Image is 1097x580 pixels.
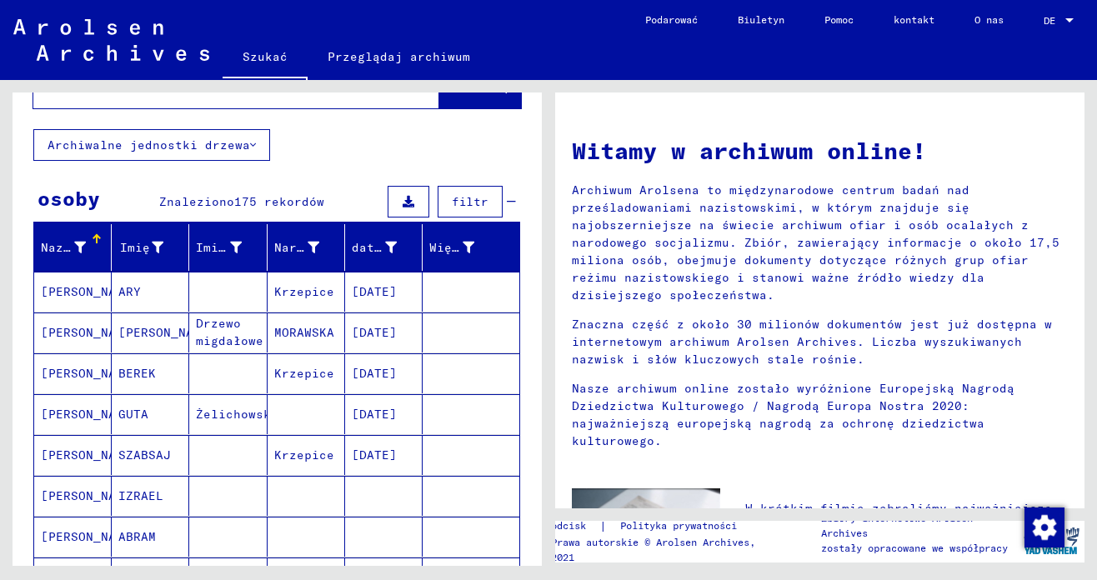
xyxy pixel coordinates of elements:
mat-header-cell: Więzień nr [423,224,519,271]
font: zostały opracowane we współpracy z [821,542,1008,569]
font: IZRAEL [118,488,163,503]
img: Arolsen_neg.svg [13,19,209,61]
font: Biuletyn [738,13,784,26]
div: Zmiana zgody [1024,507,1064,547]
font: [DATE] [352,366,397,381]
font: 175 rekordów [234,194,324,209]
img: Zmiana zgody [1024,507,1064,547]
mat-header-cell: Nazwisko [34,224,112,271]
font: Witamy w archiwum online! [572,136,926,165]
font: O nas [974,13,1004,26]
font: Nazwisko [41,240,101,255]
font: Narodziny [274,240,342,255]
font: [PERSON_NAME] [41,488,138,503]
button: Archiwalne jednostki drzewa [33,129,270,161]
font: Przeglądaj archiwum [328,49,470,64]
mat-header-cell: Imię [112,224,189,271]
div: Imię rodowe [196,234,266,261]
font: osoby [38,186,100,211]
font: ARY [118,284,141,299]
font: [DATE] [352,325,397,340]
font: Nasze archiwum online zostało wyróżnione Europejską Nagrodą Dziedzictwa Kulturowego / Nagrodą Eur... [572,381,1014,448]
font: Polityka prywatności [620,519,737,532]
font: Imię [120,240,150,255]
mat-header-cell: data urodzenia [345,224,423,271]
font: data urodzenia [352,240,457,255]
div: Nazwisko [41,234,111,261]
font: [PERSON_NAME] [41,529,138,544]
img: video.jpg [572,488,720,569]
font: Pomoc [824,13,854,26]
font: Archiwum Arolsena to międzynarodowe centrum badań nad prześladowaniami nazistowskimi, w którym zn... [572,182,1059,302]
a: odcisk [551,517,599,535]
div: Imię [118,234,188,261]
font: SZABSAJ [118,447,171,462]
font: [PERSON_NAME] [41,447,138,462]
font: Krzepice [274,447,334,462]
font: Podarować [645,13,698,26]
font: kontakt [894,13,934,26]
font: filtr [452,194,488,209]
a: Przeglądaj archiwum [308,37,490,77]
font: Szukać [243,49,288,64]
font: Znaczna część z około 30 milionów dokumentów jest już dostępna w internetowym archiwum Arolsen Ar... [572,317,1052,367]
font: [DATE] [352,447,397,462]
font: Żelichowska [196,407,278,422]
font: Znaleziono [159,194,234,209]
font: Imię rodowe [196,240,278,255]
a: Szukać [223,37,308,80]
button: filtr [438,186,503,217]
img: yv_logo.png [1020,520,1083,562]
font: ABRAM [118,529,156,544]
font: Drzewo migdałowe [196,316,263,348]
font: [DATE] [352,407,397,422]
font: odcisk [551,519,586,532]
font: Krzepice [274,366,334,381]
font: [PERSON_NAME] [41,366,138,381]
font: Archiwalne jednostki drzewa [48,137,250,152]
mat-header-cell: Imię rodowe [189,224,267,271]
font: Prawa autorskie © Arolsen Archives, 2021 [551,536,755,563]
a: Polityka prywatności [607,517,757,535]
font: | [599,518,607,533]
font: [PERSON_NAME] [41,407,138,422]
font: DE [1044,14,1055,27]
font: Krzepice [274,284,334,299]
font: MORAWSKA [274,325,334,340]
font: BEREK [118,366,156,381]
font: W krótkim filmie zebraliśmy najważniejsze wskazówki dotyczące przeszukiwania archiwum online. [745,501,1052,551]
div: Narodziny [274,234,344,261]
font: Więzień nr [429,240,504,255]
mat-header-cell: Narodziny [268,224,345,271]
font: GUTA [118,407,148,422]
font: [PERSON_NAME] [118,325,216,340]
font: [PERSON_NAME] [41,325,138,340]
font: [PERSON_NAME] [41,284,138,299]
font: [DATE] [352,284,397,299]
div: data urodzenia [352,234,422,261]
div: Więzień nr [429,234,499,261]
